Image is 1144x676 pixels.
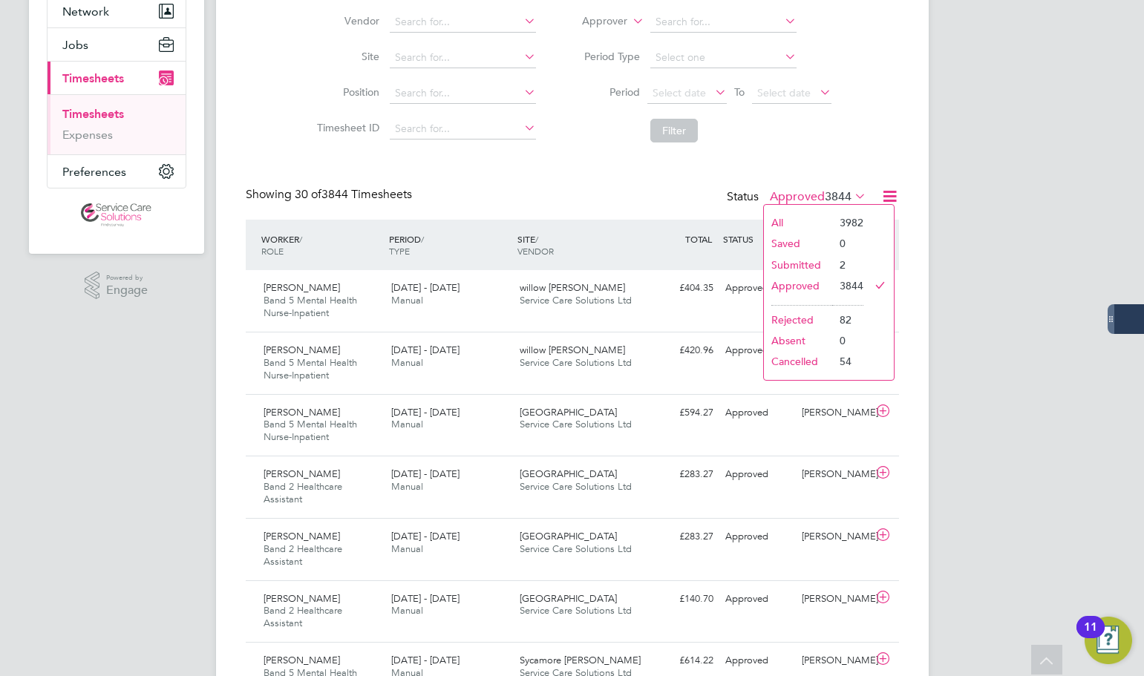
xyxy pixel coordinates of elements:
[514,226,642,264] div: SITE
[650,119,698,142] button: Filter
[47,203,186,227] a: Go to home page
[264,604,342,629] span: Band 2 Healthcare Assistant
[520,592,617,605] span: [GEOGRAPHIC_DATA]
[391,356,423,369] span: Manual
[520,406,617,419] span: [GEOGRAPHIC_DATA]
[796,587,873,611] div: [PERSON_NAME]
[106,272,148,284] span: Powered by
[62,38,88,52] span: Jobs
[295,187,321,202] span: 30 of
[313,50,379,63] label: Site
[295,187,412,202] span: 3844 Timesheets
[391,467,460,480] span: [DATE] - [DATE]
[48,155,186,188] button: Preferences
[642,525,719,549] div: £283.27
[796,401,873,425] div: [PERSON_NAME]
[246,187,415,203] div: Showing
[1084,627,1097,646] div: 11
[391,592,460,605] span: [DATE] - [DATE]
[258,226,386,264] div: WORKER
[391,654,460,666] span: [DATE] - [DATE]
[520,654,641,666] span: Sycamore [PERSON_NAME]
[313,85,379,99] label: Position
[832,309,863,330] li: 82
[832,255,863,275] li: 2
[391,530,460,542] span: [DATE] - [DATE]
[560,14,627,29] label: Approver
[62,71,124,85] span: Timesheets
[391,281,460,294] span: [DATE] - [DATE]
[391,418,423,430] span: Manual
[764,255,832,275] li: Submitted
[650,47,797,68] input: Select one
[727,187,869,208] div: Status
[264,418,357,443] span: Band 5 Mental Health Nurse-Inpatient
[757,86,811,99] span: Select date
[81,203,151,227] img: servicecare-logo-retina.png
[764,233,832,254] li: Saved
[642,649,719,673] div: £614.22
[719,226,797,252] div: STATUS
[391,542,423,555] span: Manual
[719,401,797,425] div: Approved
[264,344,340,356] span: [PERSON_NAME]
[573,50,640,63] label: Period Type
[264,294,357,319] span: Band 5 Mental Health Nurse-Inpatient
[264,467,340,480] span: [PERSON_NAME]
[832,233,863,254] li: 0
[832,351,863,372] li: 54
[520,356,632,369] span: Service Care Solutions Ltd
[764,212,832,233] li: All
[390,119,536,140] input: Search for...
[391,604,423,617] span: Manual
[264,356,357,381] span: Band 5 Mental Health Nurse-Inpatient
[264,542,342,568] span: Band 2 Healthcare Assistant
[391,480,423,493] span: Manual
[520,542,632,555] span: Service Care Solutions Ltd
[264,592,340,605] span: [PERSON_NAME]
[650,12,797,33] input: Search for...
[390,83,536,104] input: Search for...
[520,281,625,294] span: willow [PERSON_NAME]
[719,462,797,487] div: Approved
[642,587,719,611] div: £140.70
[48,94,186,154] div: Timesheets
[770,189,866,204] label: Approved
[719,338,797,363] div: Approved
[62,165,126,179] span: Preferences
[385,226,514,264] div: PERIOD
[313,14,379,27] label: Vendor
[520,467,617,480] span: [GEOGRAPHIC_DATA]
[520,294,632,306] span: Service Care Solutions Ltd
[313,121,379,134] label: Timesheet ID
[264,654,340,666] span: [PERSON_NAME]
[730,82,749,102] span: To
[520,344,625,356] span: willow [PERSON_NAME]
[642,276,719,301] div: £404.35
[764,351,832,372] li: Cancelled
[391,344,460,356] span: [DATE] - [DATE]
[517,245,554,257] span: VENDOR
[719,587,797,611] div: Approved
[825,189,852,204] span: 3844
[642,401,719,425] div: £594.27
[573,85,640,99] label: Period
[62,128,113,142] a: Expenses
[719,276,797,301] div: Approved
[85,272,148,300] a: Powered byEngage
[106,284,148,297] span: Engage
[391,406,460,419] span: [DATE] - [DATE]
[520,480,632,493] span: Service Care Solutions Ltd
[261,245,284,257] span: ROLE
[832,275,863,296] li: 3844
[832,212,863,233] li: 3982
[685,233,712,245] span: TOTAL
[796,649,873,673] div: [PERSON_NAME]
[264,281,340,294] span: [PERSON_NAME]
[421,233,424,245] span: /
[535,233,538,245] span: /
[389,245,410,257] span: TYPE
[62,4,109,19] span: Network
[48,62,186,94] button: Timesheets
[764,309,832,330] li: Rejected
